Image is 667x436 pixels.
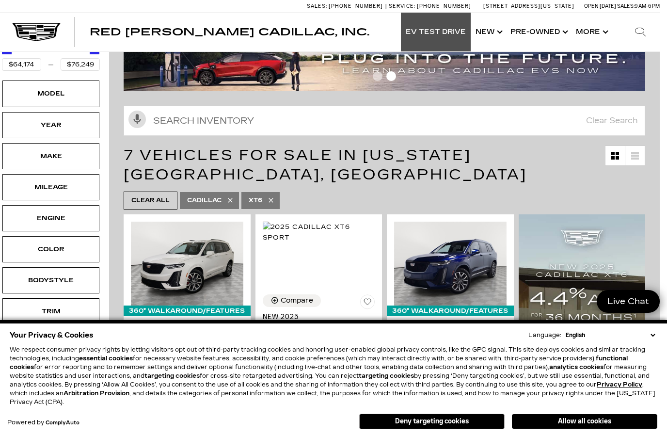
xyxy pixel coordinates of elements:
[131,194,170,207] span: Clear All
[597,290,660,313] a: Live Chat
[27,151,75,161] div: Make
[359,372,414,379] strong: targeting cookies
[124,35,645,91] img: ev-blog-post-banners4
[2,236,99,262] div: ColorColor
[263,294,321,307] button: Compare Vehicle
[12,23,61,41] img: Cadillac Dark Logo with Cadillac White Text
[512,414,657,429] button: Allow all cookies
[603,296,654,307] span: Live Chat
[124,106,645,136] input: Search Inventory
[10,328,94,342] span: Your Privacy & Cookies
[64,390,129,397] strong: Arbitration Provision
[506,13,571,51] a: Pre-Owned
[394,222,507,306] img: 2024 Cadillac XT6 Sport
[187,194,222,207] span: Cadillac
[605,146,625,165] a: Grid View
[124,146,527,183] span: 7 Vehicles for Sale in [US_STATE][GEOGRAPHIC_DATA], [GEOGRAPHIC_DATA]
[27,213,75,224] div: Engine
[90,26,369,38] span: Red [PERSON_NAME] Cadillac, Inc.
[281,296,313,305] div: Compare
[46,420,79,426] a: ComplyAuto
[2,81,99,107] div: ModelModel
[128,111,146,128] svg: Click to toggle on voice search
[483,3,574,9] a: [STREET_ADDRESS][US_STATE]
[27,182,75,193] div: Mileage
[2,58,41,71] input: Minimum
[27,120,75,130] div: Year
[597,381,642,388] u: Privacy Policy
[360,294,375,313] button: Save Vehicle
[2,112,99,138] div: YearYear
[329,3,383,9] span: [PHONE_NUMBER]
[263,313,375,329] a: New 2025Cadillac XT6 Sport
[617,3,635,9] span: Sales:
[263,222,375,243] img: 2025 Cadillac XT6 Sport
[27,244,75,255] div: Color
[359,414,505,429] button: Deny targeting cookies
[79,355,133,362] strong: essential cookies
[2,267,99,293] div: BodystyleBodystyle
[528,332,561,338] div: Language:
[2,205,99,231] div: EngineEngine
[2,174,99,200] div: MileageMileage
[385,3,474,9] a: Service: [PHONE_NUMBER]
[61,58,100,71] input: Maximum
[2,41,100,71] div: Price
[584,3,616,9] span: Open [DATE]
[2,143,99,169] div: MakeMake
[401,13,471,51] a: EV Test Drive
[373,71,382,81] span: Go to slide 1
[27,275,75,286] div: Bodystyle
[27,306,75,317] div: Trim
[249,194,262,207] span: XT6
[90,27,369,37] a: Red [PERSON_NAME] Cadillac, Inc.
[389,3,415,9] span: Service:
[635,3,660,9] span: 9 AM-6 PM
[263,313,368,321] span: New 2025
[307,3,385,9] a: Sales: [PHONE_NUMBER]
[27,88,75,99] div: Model
[144,372,200,379] strong: targeting cookies
[387,306,514,316] div: 360° WalkAround/Features
[131,222,243,306] img: 2025 Cadillac XT6 Sport
[621,13,660,51] div: Search
[124,306,251,316] div: 360° WalkAround/Features
[417,3,471,9] span: [PHONE_NUMBER]
[471,13,506,51] a: New
[563,331,657,339] select: Language Select
[549,364,603,371] strong: analytics cookies
[7,420,79,426] div: Powered by
[307,3,327,9] span: Sales:
[2,298,99,324] div: TrimTrim
[571,13,611,51] button: More
[10,345,657,406] p: We respect consumer privacy rights by letting visitors opt out of third-party tracking cookies an...
[386,71,396,81] span: Go to slide 2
